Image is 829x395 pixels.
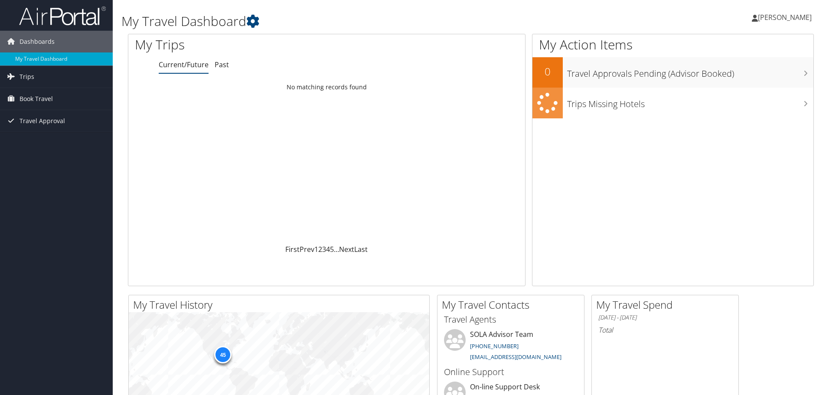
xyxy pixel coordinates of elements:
h3: Online Support [444,366,578,378]
h6: Total [598,325,732,335]
a: [EMAIL_ADDRESS][DOMAIN_NAME] [470,353,561,361]
h1: My Travel Dashboard [121,12,587,30]
a: Current/Future [159,60,209,69]
h6: [DATE] - [DATE] [598,313,732,322]
h1: My Action Items [532,36,813,54]
img: airportal-logo.png [19,6,106,26]
td: No matching records found [128,79,525,95]
h3: Trips Missing Hotels [567,94,813,110]
span: Trips [20,66,34,88]
span: [PERSON_NAME] [758,13,812,22]
h3: Travel Approvals Pending (Advisor Booked) [567,63,813,80]
h2: 0 [532,64,563,79]
a: Trips Missing Hotels [532,88,813,118]
a: 0Travel Approvals Pending (Advisor Booked) [532,57,813,88]
div: 45 [214,346,232,363]
a: First [285,245,300,254]
a: 2 [318,245,322,254]
a: 4 [326,245,330,254]
h3: Travel Agents [444,313,578,326]
span: Travel Approval [20,110,65,132]
span: Dashboards [20,31,55,52]
a: [PHONE_NUMBER] [470,342,519,350]
a: 5 [330,245,334,254]
li: SOLA Advisor Team [440,329,582,365]
a: Past [215,60,229,69]
a: [PERSON_NAME] [752,4,820,30]
a: 3 [322,245,326,254]
h2: My Travel History [133,297,429,312]
h2: My Travel Contacts [442,297,584,312]
span: Book Travel [20,88,53,110]
h1: My Trips [135,36,353,54]
h2: My Travel Spend [596,297,738,312]
a: Last [354,245,368,254]
a: Prev [300,245,314,254]
a: 1 [314,245,318,254]
span: … [334,245,339,254]
a: Next [339,245,354,254]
